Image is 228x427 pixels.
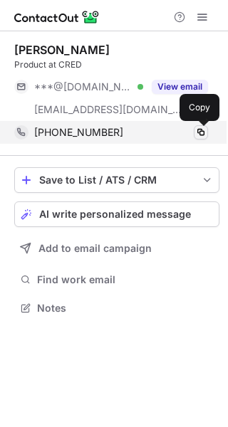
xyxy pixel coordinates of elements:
span: AI write personalized message [39,209,191,220]
span: ***@[DOMAIN_NAME] [34,80,133,93]
button: save-profile-one-click [14,167,219,193]
span: Find work email [37,273,214,286]
button: Add to email campaign [14,236,219,261]
span: Notes [37,302,214,315]
div: Save to List / ATS / CRM [39,174,195,186]
button: Reveal Button [152,80,208,94]
span: Add to email campaign [38,243,152,254]
span: [EMAIL_ADDRESS][DOMAIN_NAME] [34,103,182,116]
button: Find work email [14,270,219,290]
div: [PERSON_NAME] [14,43,110,57]
span: [PHONE_NUMBER] [34,126,123,139]
div: Product at CRED [14,58,219,71]
button: Notes [14,298,219,318]
img: ContactOut v5.3.10 [14,9,100,26]
button: AI write personalized message [14,201,219,227]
